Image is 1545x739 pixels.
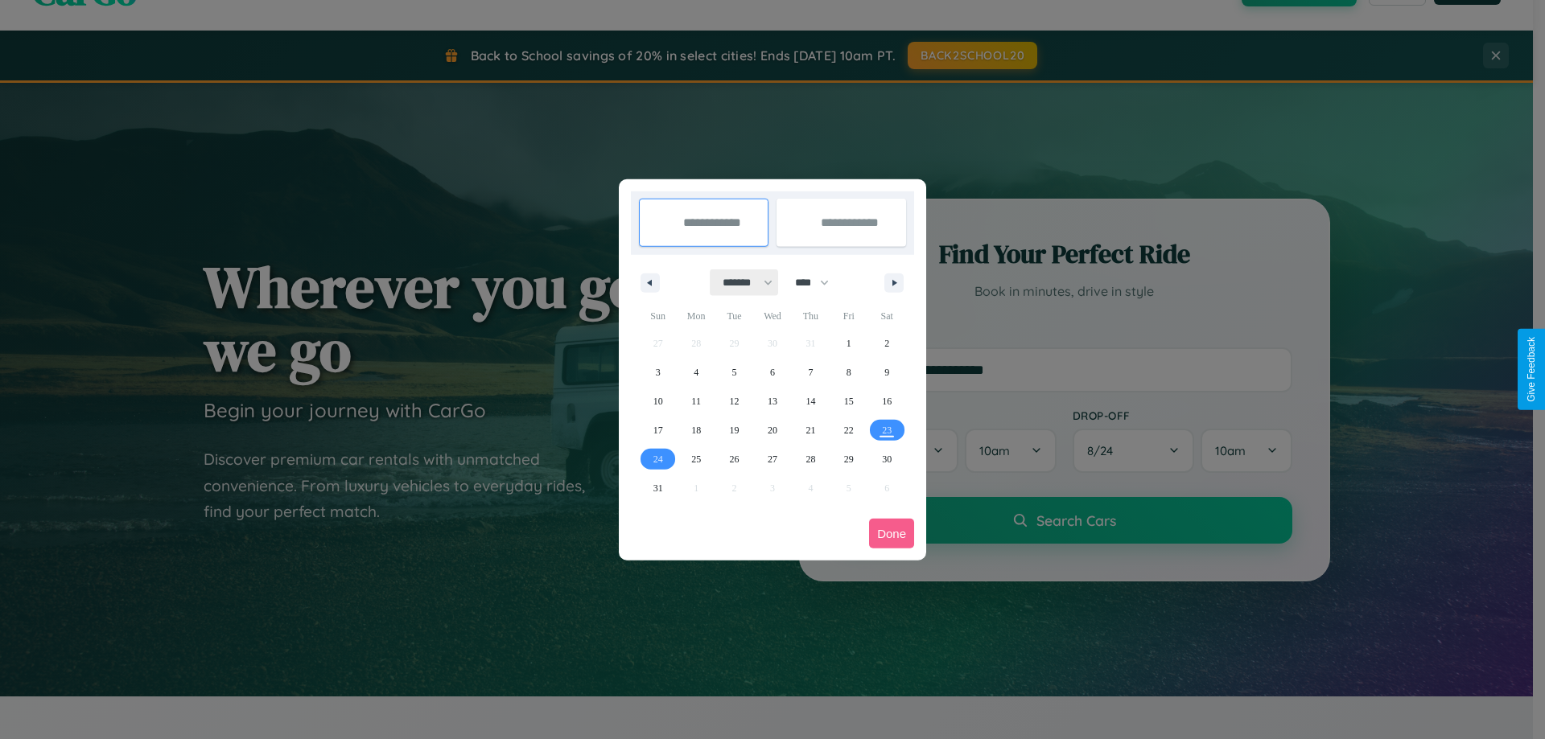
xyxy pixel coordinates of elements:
[884,358,889,387] span: 9
[830,387,867,416] button: 15
[691,445,701,474] span: 25
[732,358,737,387] span: 5
[869,519,914,548] button: Done
[691,387,701,416] span: 11
[730,416,740,445] span: 19
[882,445,892,474] span: 30
[830,303,867,329] span: Fri
[868,329,906,358] button: 2
[805,416,815,445] span: 21
[768,445,777,474] span: 27
[715,358,753,387] button: 5
[808,358,813,387] span: 7
[730,387,740,416] span: 12
[830,445,867,474] button: 29
[753,445,791,474] button: 27
[868,416,906,445] button: 23
[830,416,867,445] button: 22
[830,329,867,358] button: 1
[653,387,663,416] span: 10
[653,474,663,503] span: 31
[694,358,698,387] span: 4
[677,303,715,329] span: Mon
[792,358,830,387] button: 7
[656,358,661,387] span: 3
[1526,337,1537,402] div: Give Feedback
[753,358,791,387] button: 6
[691,416,701,445] span: 18
[844,416,854,445] span: 22
[639,387,677,416] button: 10
[639,358,677,387] button: 3
[884,329,889,358] span: 2
[792,416,830,445] button: 21
[715,387,753,416] button: 12
[677,416,715,445] button: 18
[844,387,854,416] span: 15
[770,358,775,387] span: 6
[868,387,906,416] button: 16
[715,445,753,474] button: 26
[868,303,906,329] span: Sat
[753,303,791,329] span: Wed
[844,445,854,474] span: 29
[792,445,830,474] button: 28
[715,416,753,445] button: 19
[868,445,906,474] button: 30
[805,387,815,416] span: 14
[730,445,740,474] span: 26
[639,416,677,445] button: 17
[677,358,715,387] button: 4
[792,303,830,329] span: Thu
[792,387,830,416] button: 14
[768,387,777,416] span: 13
[677,445,715,474] button: 25
[830,358,867,387] button: 8
[639,474,677,503] button: 31
[847,358,851,387] span: 8
[753,387,791,416] button: 13
[715,303,753,329] span: Tue
[677,387,715,416] button: 11
[882,416,892,445] span: 23
[653,416,663,445] span: 17
[882,387,892,416] span: 16
[768,416,777,445] span: 20
[653,445,663,474] span: 24
[639,303,677,329] span: Sun
[753,416,791,445] button: 20
[639,445,677,474] button: 24
[868,358,906,387] button: 9
[847,329,851,358] span: 1
[805,445,815,474] span: 28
